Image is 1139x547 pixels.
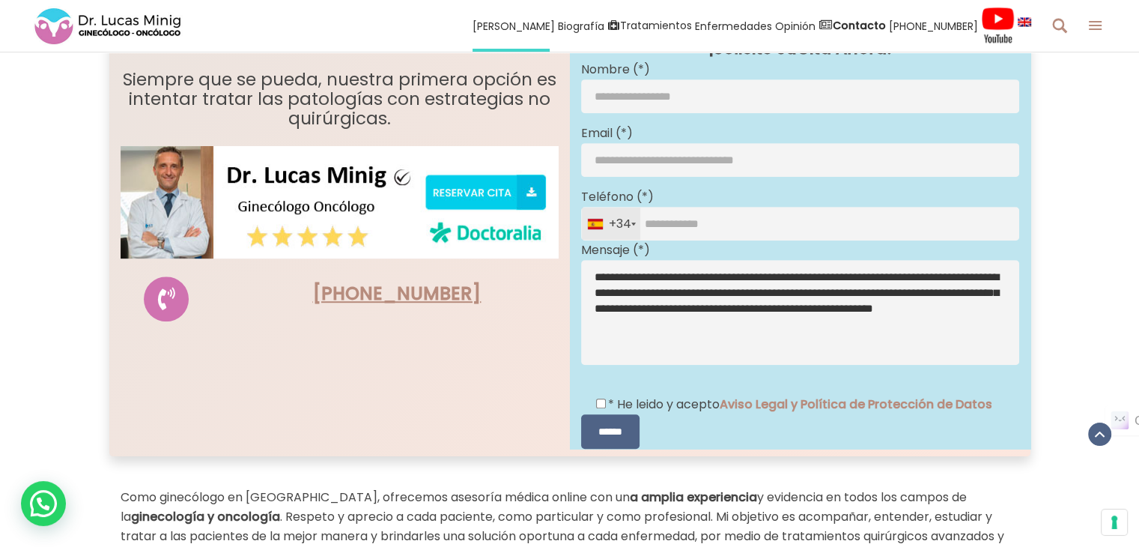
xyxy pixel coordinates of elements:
a: Aviso Legal y Política de Protección de Datos [720,396,992,413]
img: Ginecólogo en Valencia Oncólogo especialista Dr. Lucas Minig [121,146,559,259]
strong: a amplia experiencia [630,489,757,506]
img: language english [1018,17,1031,26]
span: Enfermedades [695,17,772,34]
button: Sus preferencias de consentimiento para tecnologías de seguimiento [1102,510,1127,535]
span: Tratamientos [620,17,692,34]
span: [PERSON_NAME] [473,17,555,34]
a: [PHONE_NUMBER] [312,281,481,306]
strong: ginecología y oncología [131,508,280,525]
h2: Consulta con el Especialista Ginecólogo en [GEOGRAPHIC_DATA], [GEOGRAPHIC_DATA] [121,10,559,55]
input: * He leido y aceptoAviso Legal y Política de Protección de Datos [596,399,606,408]
div: +34 [588,208,640,240]
label: * He leido y acepto [581,396,992,413]
span: Biografía [558,17,604,34]
span: Opinión [775,17,815,34]
p: Email (*) [581,124,1019,143]
div: Spain (España): +34 [582,208,640,240]
strong: Contacto [833,18,886,33]
img: Videos Youtube Ginecología [981,7,1015,44]
p: Nombre (*) [581,60,1019,79]
p: Teléfono (*) [581,187,1019,207]
form: Contact form [581,39,1019,449]
p: Mensaje (*) [581,241,1019,260]
p: Siempre que se pueda, nuestra primera opción es intentar tratar las patologías con estrategias no... [121,70,559,128]
span: [PHONE_NUMBER] [889,17,978,34]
